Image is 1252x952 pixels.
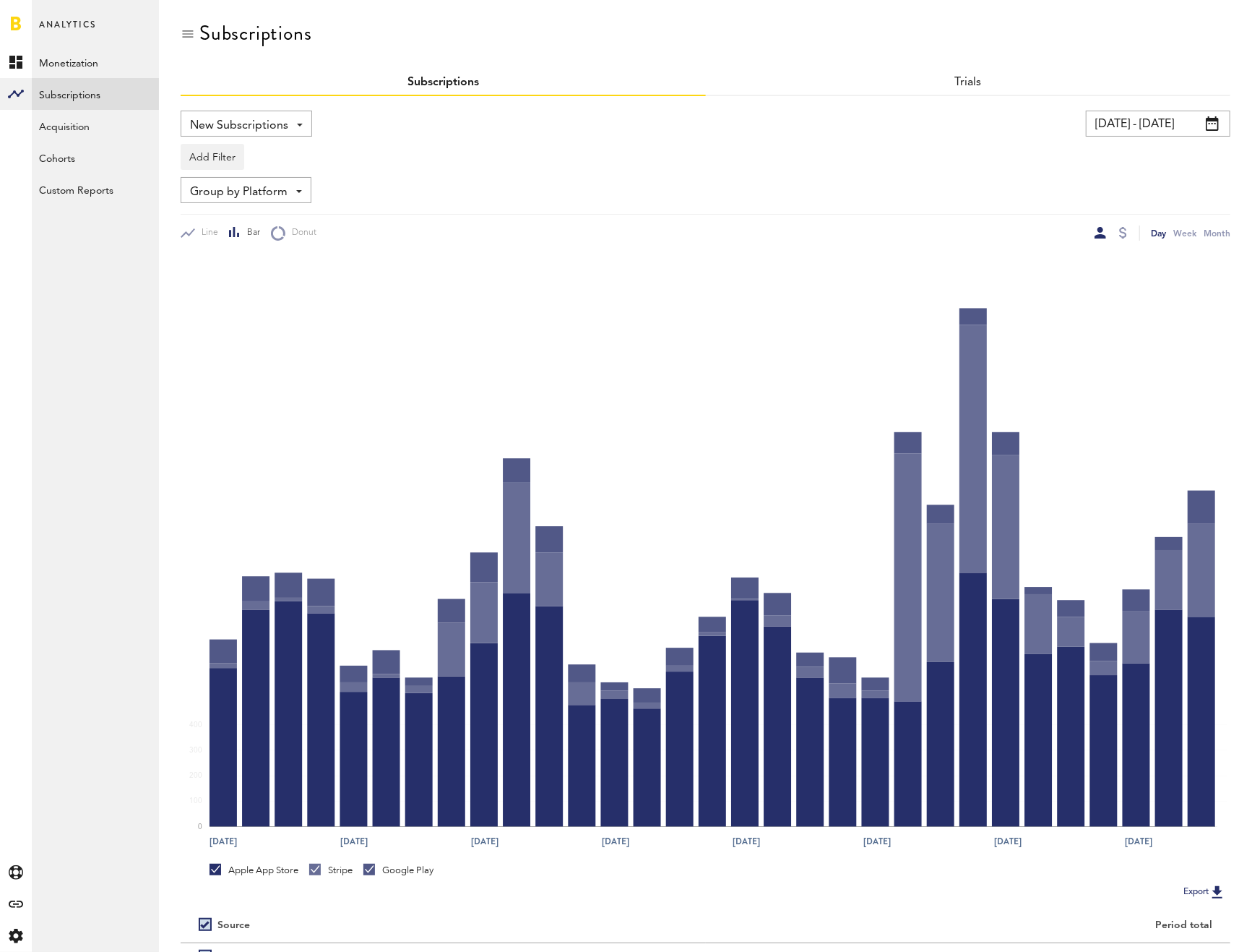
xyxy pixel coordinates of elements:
[190,180,288,205] span: Group by Platform
[1209,883,1226,901] img: Export
[198,823,202,831] text: 0
[1151,226,1166,241] div: Day
[210,835,237,848] text: [DATE]
[471,835,498,848] text: [DATE]
[285,227,316,239] span: Donut
[210,864,298,877] div: Apple App Store
[602,835,629,848] text: [DATE]
[724,919,1213,932] div: Period total
[309,864,353,877] div: Stripe
[32,173,159,205] a: Custom Reports
[189,798,202,805] text: 100
[217,919,250,932] div: Source
[1125,835,1152,848] text: [DATE]
[199,22,311,45] div: Subscriptions
[863,835,891,848] text: [DATE]
[39,16,96,46] span: Analytics
[1179,883,1230,901] button: Export
[407,77,479,88] a: Subscriptions
[733,835,760,848] text: [DATE]
[181,144,244,170] button: Add Filter
[954,77,981,88] a: Trials
[363,864,433,877] div: Google Play
[32,46,159,78] a: Monetization
[32,78,159,110] a: Subscriptions
[340,835,368,848] text: [DATE]
[32,142,159,173] a: Cohorts
[189,747,202,755] text: 300
[189,773,202,780] text: 200
[994,835,1022,848] text: [DATE]
[1173,226,1196,241] div: Week
[1204,226,1230,241] div: Month
[241,227,260,239] span: Bar
[32,110,159,142] a: Acquisition
[190,113,288,138] span: New Subscriptions
[189,721,202,729] text: 400
[195,227,218,239] span: Line
[105,10,157,23] span: Support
